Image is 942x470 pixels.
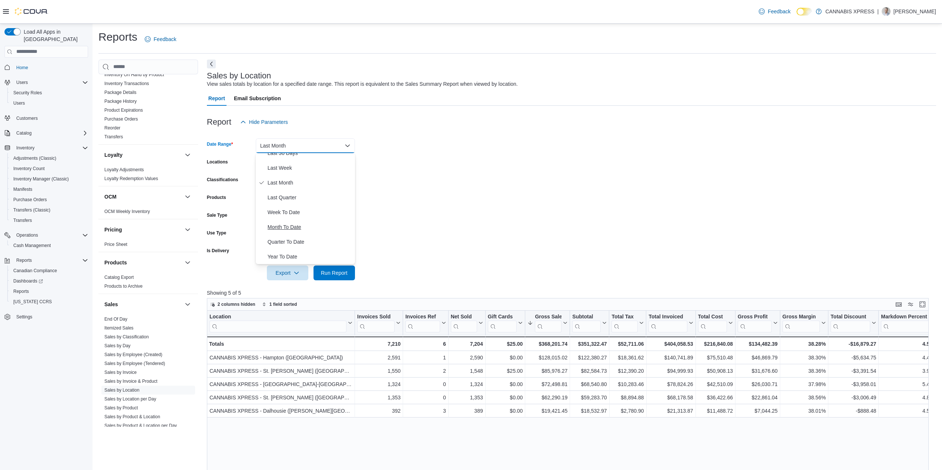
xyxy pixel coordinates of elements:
div: Sales [98,315,198,442]
div: 1,324 [451,380,483,389]
button: Markdown Percent [881,313,937,332]
a: Inventory Transactions [104,81,149,86]
button: Gift Cards [487,313,523,332]
span: Canadian Compliance [10,266,88,275]
button: Operations [1,230,91,240]
span: Price Sheet [104,241,127,247]
button: Purchase Orders [7,195,91,205]
span: End Of Day [104,316,127,322]
a: Sales by Classification [104,334,149,339]
div: $404,058.53 [648,339,693,348]
a: Canadian Compliance [10,266,60,275]
div: Subtotal [572,313,601,320]
span: 2 columns hidden [218,301,255,307]
label: Is Delivery [207,248,229,254]
div: 2 [405,366,446,375]
label: Use Type [207,230,226,236]
span: [US_STATE] CCRS [13,299,52,305]
span: Export [271,266,304,280]
span: Last Quarter [268,193,352,202]
div: Subtotal [572,313,601,332]
button: Operations [13,231,41,240]
span: Transfers [104,134,123,140]
span: Product Expirations [104,107,143,113]
div: $94,999.93 [648,366,693,375]
span: Sales by Employee (Tendered) [104,361,165,366]
span: Purchase Orders [10,195,88,204]
div: OCM [98,207,198,219]
div: 38.36% [782,366,826,375]
button: Display options [906,300,915,309]
div: Gross Margin [782,313,820,332]
span: Transfers [13,217,32,223]
span: Loyalty Adjustments [104,167,144,173]
h3: Products [104,259,127,266]
span: Home [13,63,88,72]
div: Gross Profit [738,313,772,320]
div: Total Discount [831,313,870,320]
div: $134,482.39 [738,339,778,348]
span: Sales by Employee (Created) [104,352,162,358]
div: 1,550 [357,366,400,375]
a: Inventory On Hand by Product [104,72,164,77]
button: Inventory [1,143,91,153]
div: $25.00 [488,366,523,375]
div: Total Tax [611,313,638,332]
div: CANNABIS XPRESS - [GEOGRAPHIC_DATA]-[GEOGRAPHIC_DATA] ([GEOGRAPHIC_DATA]) [209,380,352,389]
button: OCM [183,192,192,201]
div: Pricing [98,240,198,252]
span: Catalog Export [104,274,134,280]
div: 1,548 [451,366,483,375]
h1: Reports [98,30,137,44]
h3: Sales [104,301,118,308]
span: Home [16,65,28,71]
span: Feedback [154,35,176,43]
div: $75,510.48 [698,353,733,362]
button: Subtotal [572,313,607,332]
span: Package Details [104,89,137,95]
div: View sales totals by location for a specified date range. This report is equivalent to the Sales ... [207,80,518,88]
span: Dashboards [13,278,43,284]
span: Month To Date [268,223,352,231]
button: Customers [1,113,91,124]
div: $18,361.62 [611,353,644,362]
a: Sales by Invoice & Product [104,379,157,384]
span: Customers [13,114,88,123]
button: Loyalty [104,151,182,159]
span: Dashboards [10,277,88,285]
span: Transfers (Classic) [10,206,88,214]
a: Feedback [142,32,179,47]
div: Total Cost [698,313,727,332]
button: Invoices Ref [405,313,446,332]
div: $128,015.02 [527,353,567,362]
div: $31,676.60 [738,366,778,375]
label: Sale Type [207,212,227,218]
div: 7,210 [357,339,400,348]
h3: Loyalty [104,151,123,159]
button: Inventory [13,143,37,152]
span: Sales by Classification [104,334,149,340]
a: Sales by Day [104,343,131,348]
button: Hide Parameters [237,115,291,129]
a: Loyalty Adjustments [104,167,144,172]
span: Adjustments (Classic) [10,154,88,163]
a: Sales by Location [104,388,140,393]
button: Keyboard shortcuts [894,300,903,309]
div: Markdown Percent [881,313,931,332]
span: Week To Date [268,208,352,217]
div: $50,908.13 [698,366,733,375]
span: Catalog [13,129,88,138]
span: Operations [16,232,38,238]
div: -$3,391.54 [831,366,876,375]
span: Customers [16,115,38,121]
a: Sales by Product & Location per Day [104,423,177,428]
p: [PERSON_NAME] [894,7,936,16]
div: $12,390.20 [611,366,644,375]
span: Cash Management [13,243,51,248]
div: Products [98,273,198,294]
button: Pricing [183,225,192,234]
div: Gift Cards [487,313,517,320]
button: Pricing [104,226,182,233]
span: Reports [13,256,88,265]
